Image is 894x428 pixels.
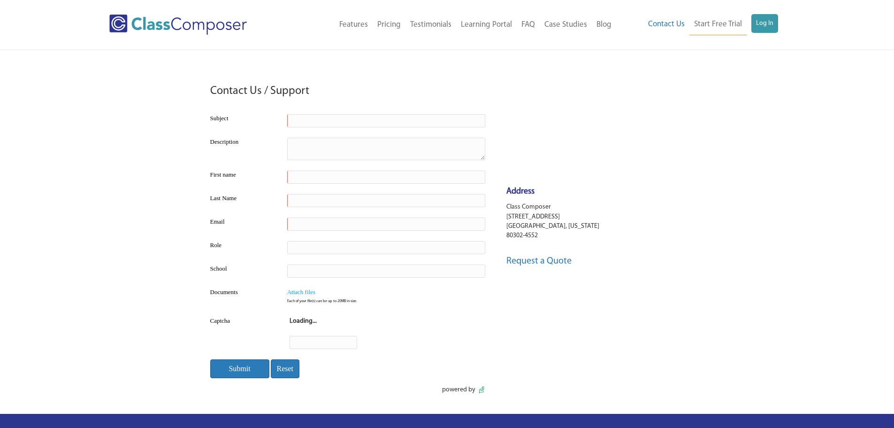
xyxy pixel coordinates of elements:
a: Blog [592,15,616,35]
span: powered by [442,385,475,395]
a: Testimonials [405,15,456,35]
a: FAQ [517,15,540,35]
a: Learning Portal [456,15,517,35]
input: Submit [210,359,269,379]
td: First name [208,165,275,189]
td: Email [208,212,275,236]
a: Request a Quote [506,257,572,266]
td: Last Name [208,189,275,212]
nav: Header Menu [616,14,778,35]
a: Log In [751,14,778,33]
a: Contact Us [643,14,689,35]
span: Each of your file(s) can be up to 20MB in size. [287,299,357,304]
h3: Contact Us / Support [210,84,309,100]
td: Role [208,236,275,259]
h4: Address [506,186,687,198]
a: Start Free Trial [689,14,747,35]
img: Class Composer [109,15,247,35]
img: portalLogo.de847024ebc0131731a3.png [478,386,485,394]
td: School [208,259,275,283]
a: Features [335,15,373,35]
td: Captcha [208,311,278,354]
strong: Loading... [290,318,317,325]
p: Class Composer [STREET_ADDRESS] [GEOGRAPHIC_DATA], [US_STATE] 80302-4552 [506,202,687,241]
nav: Header Menu [285,15,616,35]
td: Documents [208,283,275,311]
td: Subject [208,109,275,132]
input: Reset [271,359,300,379]
a: Case Studies [540,15,592,35]
td: Description [208,132,275,165]
a: Pricing [373,15,405,35]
